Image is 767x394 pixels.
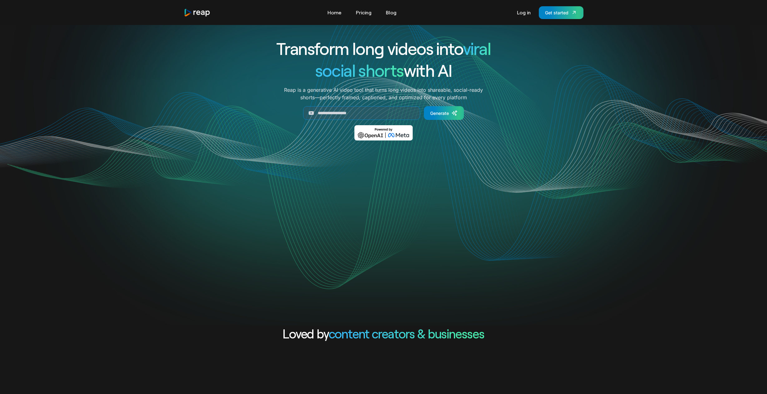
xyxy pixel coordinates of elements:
[383,7,400,17] a: Blog
[539,6,583,19] a: Get started
[315,60,404,80] span: social shorts
[254,59,514,81] h1: with AI
[284,86,483,101] p: Reap is a generative AI video tool that turns long videos into shareable, social-ready shorts—per...
[324,7,345,17] a: Home
[514,7,534,17] a: Log in
[463,38,491,58] span: viral
[354,125,413,140] img: Powered by OpenAI & Meta
[254,106,514,120] form: Generate Form
[545,9,568,16] div: Get started
[254,37,514,59] h1: Transform long videos into
[258,150,509,275] video: Your browser does not support the video tag.
[329,326,484,341] span: content creators & businesses
[430,110,449,116] div: Generate
[424,106,464,120] a: Generate
[184,8,211,17] img: reap logo
[184,8,211,17] a: home
[353,7,375,17] a: Pricing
